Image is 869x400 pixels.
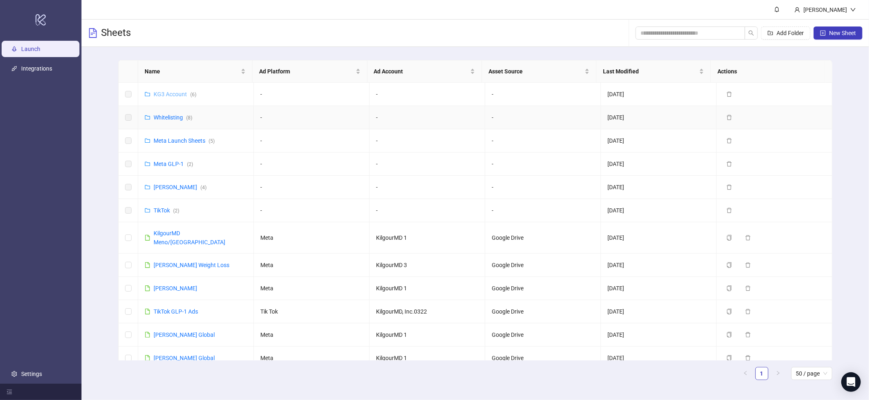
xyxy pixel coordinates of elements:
span: copy [726,235,732,241]
a: KG3 Account(6) [154,91,196,97]
span: bell [774,7,780,12]
span: delete [745,285,751,291]
a: Launch [21,46,40,53]
td: KilgourMD 1 [370,277,485,300]
th: Asset Source [482,60,596,83]
span: file [145,355,150,361]
td: Google Drive [485,222,601,254]
span: folder [145,115,150,120]
a: [PERSON_NAME](4) [154,184,207,190]
a: TikTok GLP-1 Ads [154,308,198,315]
span: Add Folder [777,30,804,36]
span: folder [145,138,150,144]
button: Add Folder [761,27,810,40]
span: copy [726,262,732,268]
td: - [254,176,370,199]
span: delete [745,355,751,361]
th: Name [138,60,253,83]
span: copy [726,285,732,291]
td: KilgourMD, Inc.0322 [370,300,485,323]
td: Google Drive [485,254,601,277]
span: file [145,235,150,241]
td: [DATE] [601,323,717,347]
td: KilgourMD 1 [370,222,485,254]
td: Meta [254,222,370,254]
td: [DATE] [601,277,717,300]
td: - [254,129,370,152]
li: Next Page [772,367,785,380]
span: Ad Account [374,67,469,76]
span: delete [726,161,732,167]
a: [PERSON_NAME] Global [154,355,215,361]
span: ( 6 ) [190,92,196,97]
span: folder [145,91,150,97]
td: Meta [254,254,370,277]
td: - [370,199,485,222]
td: - [485,129,601,152]
div: Open Intercom Messenger [841,372,861,392]
span: delete [726,208,732,213]
span: delete [726,184,732,190]
span: plus-square [820,30,826,36]
span: folder [145,208,150,213]
td: Tik Tok [254,300,370,323]
td: KilgourMD 3 [370,254,485,277]
span: delete [726,138,732,144]
span: user [794,7,800,13]
div: [PERSON_NAME] [800,5,850,14]
td: Google Drive [485,277,601,300]
td: [DATE] [601,347,717,370]
td: - [370,152,485,176]
a: 1 [756,367,768,380]
button: New Sheet [814,27,862,40]
td: [DATE] [601,152,717,176]
span: ( 5 ) [209,138,215,144]
td: Meta [254,347,370,370]
span: copy [726,332,732,338]
span: delete [745,309,751,314]
div: Page Size [791,367,832,380]
a: Settings [21,371,42,377]
th: Ad Account [367,60,482,83]
td: - [485,106,601,129]
span: delete [726,115,732,120]
span: copy [726,309,732,314]
a: Whitelisting(8) [154,114,192,121]
td: - [485,152,601,176]
td: Meta [254,323,370,347]
span: delete [745,235,751,241]
td: [DATE] [601,176,717,199]
li: 1 [755,367,768,380]
a: [PERSON_NAME] [154,285,197,292]
span: file [145,309,150,314]
td: - [485,199,601,222]
span: down [850,7,856,13]
h3: Sheets [101,27,131,40]
li: Previous Page [739,367,752,380]
span: Ad Platform [259,67,354,76]
button: left [739,367,752,380]
td: - [254,106,370,129]
td: [DATE] [601,222,717,254]
td: - [254,83,370,106]
span: ( 2 ) [173,208,179,214]
a: [PERSON_NAME] Weight Loss [154,262,229,268]
td: - [370,83,485,106]
td: - [254,152,370,176]
td: - [485,176,601,199]
span: ( 4 ) [200,185,207,190]
span: New Sheet [829,30,856,36]
td: - [254,199,370,222]
th: Last Modified [596,60,711,83]
span: ( 2 ) [187,161,193,167]
td: [DATE] [601,254,717,277]
a: Meta Launch Sheets(5) [154,137,215,144]
a: Integrations [21,66,52,72]
th: Actions [711,60,825,83]
span: delete [726,91,732,97]
span: menu-fold [7,389,12,395]
span: left [743,371,748,376]
span: copy [726,355,732,361]
a: [PERSON_NAME] Global [154,331,215,338]
td: Google Drive [485,347,601,370]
